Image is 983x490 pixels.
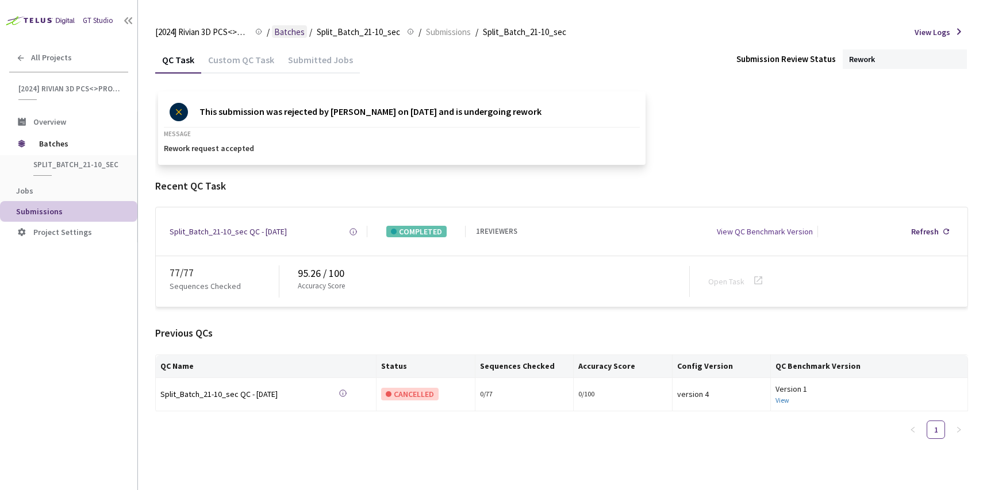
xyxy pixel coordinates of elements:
[281,54,360,74] div: Submitted Jobs
[201,54,281,74] div: Custom QC Task
[418,25,421,39] li: /
[574,355,672,378] th: Accuracy Score
[950,420,968,439] button: right
[911,226,939,237] div: Refresh
[170,280,241,292] p: Sequences Checked
[39,132,118,155] span: Batches
[736,53,836,65] div: Submission Review Status
[199,103,542,121] p: This submission was rejected by [PERSON_NAME] on [DATE] and is undergoing rework
[927,420,945,439] li: 1
[424,25,473,38] a: Submissions
[274,25,305,39] span: Batches
[160,388,321,400] div: Split_Batch_21-10_sec QC - [DATE]
[155,179,968,194] div: Recent QC Task
[309,25,312,39] li: /
[483,25,566,39] span: Split_Batch_21-10_sec
[155,326,968,341] div: Previous QCs
[381,388,439,400] div: CANCELLED
[155,25,248,39] span: [2024] Rivian 3D PCS<>Production
[386,226,447,237] div: COMPLETED
[155,54,201,74] div: QC Task
[950,420,968,439] li: Next Page
[708,276,744,287] a: Open Task
[377,355,475,378] th: Status
[480,389,569,400] div: 0 / 77
[673,355,771,378] th: Config Version
[156,355,377,378] th: QC Name
[298,281,345,292] p: Accuracy Score
[904,420,922,439] button: left
[170,265,279,280] div: 77 / 77
[475,25,478,39] li: /
[16,186,33,196] span: Jobs
[927,421,944,438] a: 1
[771,355,968,378] th: QC Benchmark Version
[677,388,766,400] div: version 4
[775,383,963,395] div: Version 1
[170,226,287,237] a: Split_Batch_21-10_sec QC - [DATE]
[164,144,640,153] p: Rework request accepted
[267,25,270,39] li: /
[272,25,307,38] a: Batches
[31,53,72,63] span: All Projects
[475,355,574,378] th: Sequences Checked
[904,420,922,439] li: Previous Page
[33,117,66,127] span: Overview
[16,206,63,217] span: Submissions
[909,426,916,433] span: left
[33,227,92,237] span: Project Settings
[717,226,813,237] div: View QC Benchmark Version
[915,26,950,38] span: View Logs
[476,226,517,237] div: 1 REVIEWERS
[33,160,118,169] span: Split_Batch_21-10_sec
[18,84,121,94] span: [2024] Rivian 3D PCS<>Production
[775,396,789,404] a: View
[164,130,640,138] p: MESSAGE
[955,426,962,433] span: right
[298,266,689,281] div: 95.26 / 100
[578,389,667,400] div: 0/100
[426,25,471,39] span: Submissions
[83,16,113,26] div: GT Studio
[317,25,400,39] span: Split_Batch_21-10_sec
